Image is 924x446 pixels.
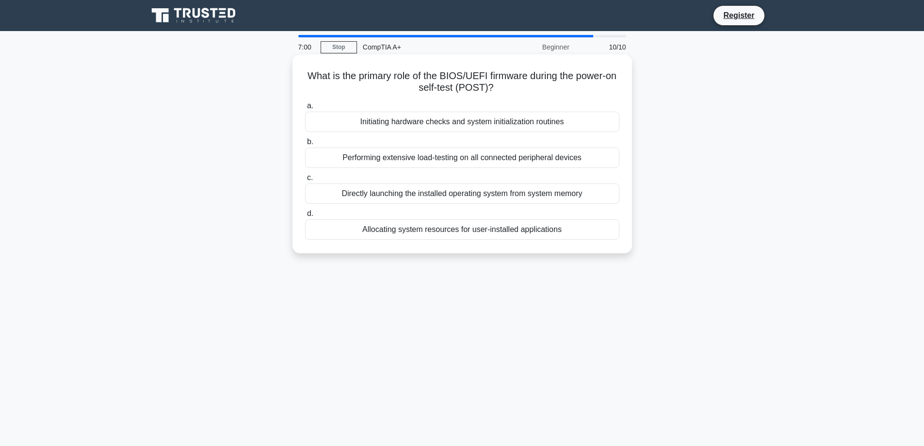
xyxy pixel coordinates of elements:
[305,148,619,168] div: Performing extensive load-testing on all connected peripheral devices
[304,70,620,94] h5: What is the primary role of the BIOS/UEFI firmware during the power-on self-test (POST)?
[307,137,313,146] span: b.
[307,101,313,110] span: a.
[357,37,490,57] div: CompTIA A+
[307,173,313,182] span: c.
[490,37,575,57] div: Beginner
[305,219,619,240] div: Allocating system resources for user-installed applications
[575,37,632,57] div: 10/10
[305,112,619,132] div: Initiating hardware checks and system initialization routines
[292,37,321,57] div: 7:00
[717,9,760,21] a: Register
[307,209,313,217] span: d.
[321,41,357,53] a: Stop
[305,183,619,204] div: Directly launching the installed operating system from system memory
